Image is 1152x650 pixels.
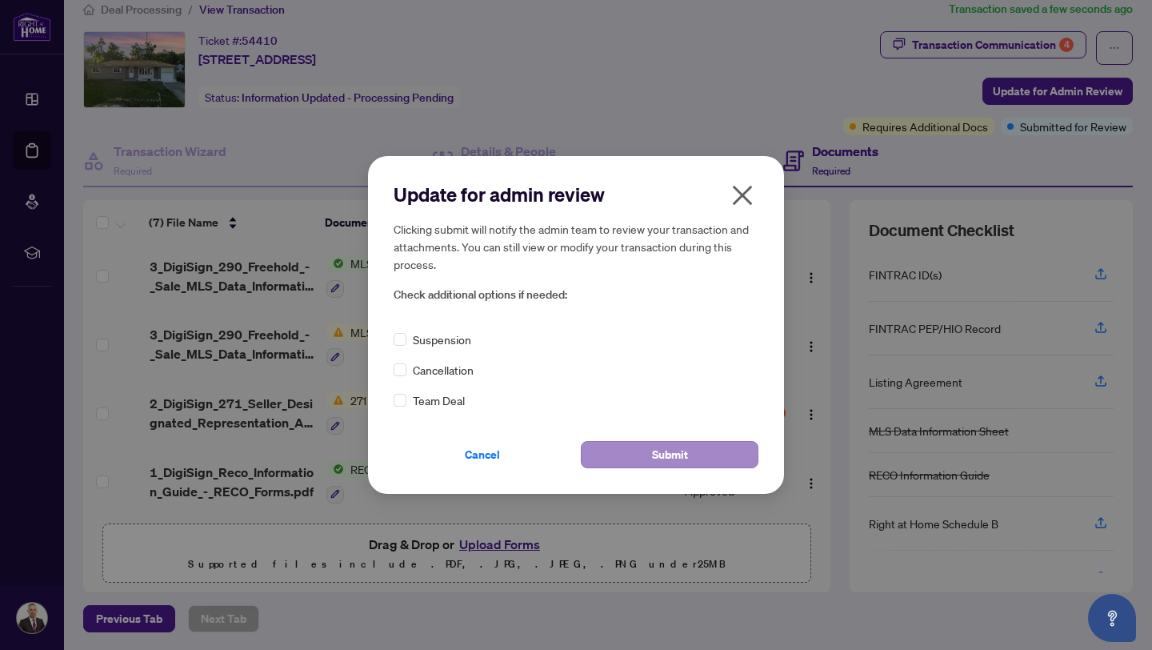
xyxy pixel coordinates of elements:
button: Open asap [1088,594,1136,642]
h2: Update for admin review [394,182,758,207]
button: Cancel [394,441,571,468]
span: Team Deal [413,391,465,409]
h5: Clicking submit will notify the admin team to review your transaction and attachments. You can st... [394,220,758,273]
button: Submit [581,441,758,468]
span: Cancel [465,442,500,467]
span: Cancellation [413,361,474,379]
span: Suspension [413,331,471,348]
span: Check additional options if needed: [394,286,758,304]
span: Submit [652,442,688,467]
span: close [730,183,755,208]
